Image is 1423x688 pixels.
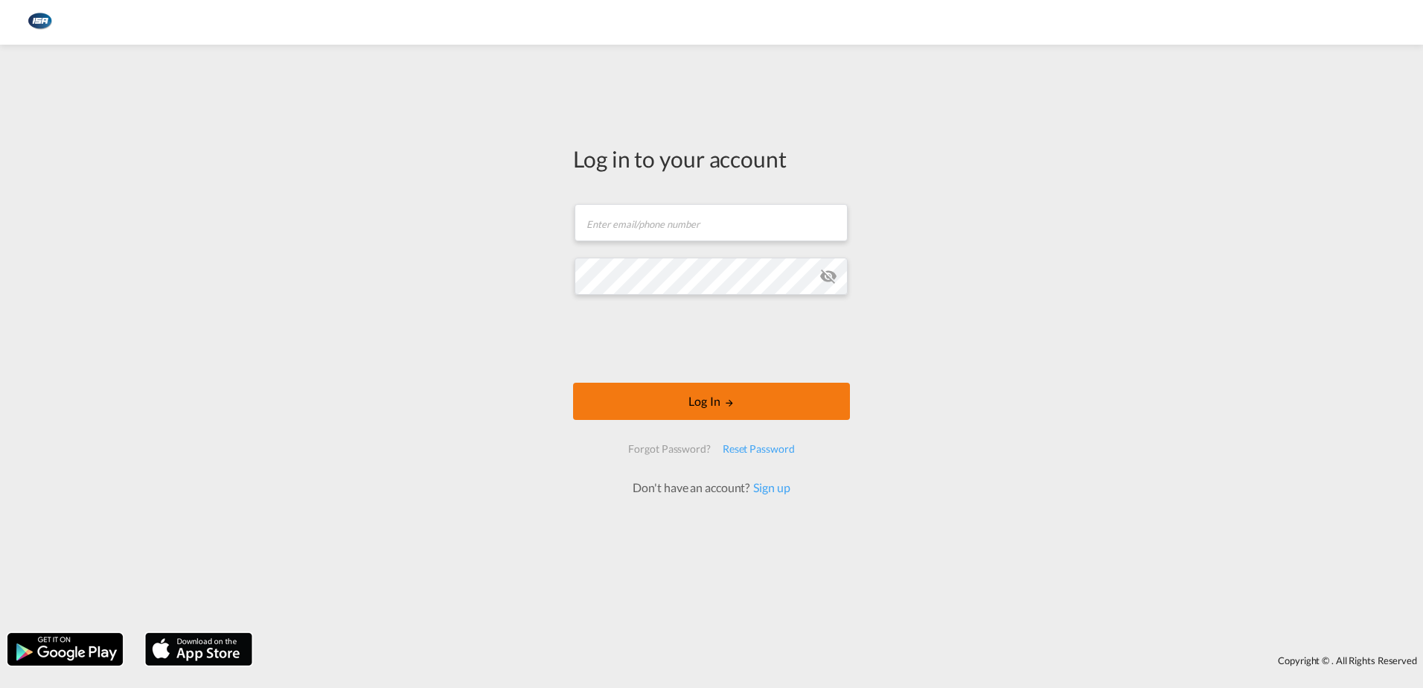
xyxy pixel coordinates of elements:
md-icon: icon-eye-off [819,267,837,285]
a: Sign up [749,480,790,494]
div: Log in to your account [573,143,850,174]
div: Copyright © . All Rights Reserved [260,648,1423,673]
img: 1aa151c0c08011ec8d6f413816f9a227.png [22,6,56,39]
img: google.png [6,631,124,667]
iframe: reCAPTCHA [598,310,825,368]
img: apple.png [144,631,254,667]
button: LOGIN [573,383,850,420]
div: Don't have an account? [616,480,806,496]
div: Reset Password [717,436,801,462]
input: Enter email/phone number [575,204,848,241]
div: Forgot Password? [622,436,716,462]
